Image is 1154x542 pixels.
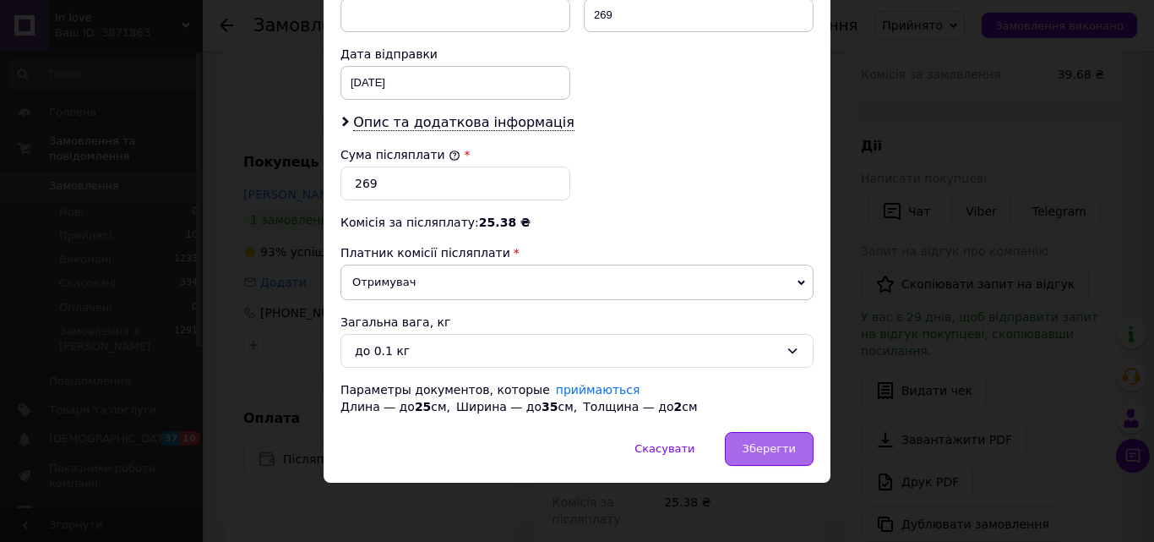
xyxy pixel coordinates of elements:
div: Комісія за післяплату: [340,214,814,231]
span: 35 [542,400,558,413]
span: Отримувач [340,265,814,300]
span: Платник комісії післяплати [340,246,510,260]
label: Сума післяплати [340,148,460,162]
div: Загальна вага, кг [340,314,814,331]
span: 2 [673,400,682,413]
div: Параметры документов, которые Длина — до см, Ширина — до см, Толщина — до см [340,381,814,415]
div: Дата відправки [340,46,570,63]
div: до 0.1 кг [355,342,779,360]
span: Опис та додаткова інформація [353,114,574,131]
span: 25 [415,400,431,413]
span: Зберегти [743,442,796,455]
span: Скасувати [634,442,694,455]
span: 25.38 ₴ [479,216,531,229]
a: приймаються [556,383,640,397]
